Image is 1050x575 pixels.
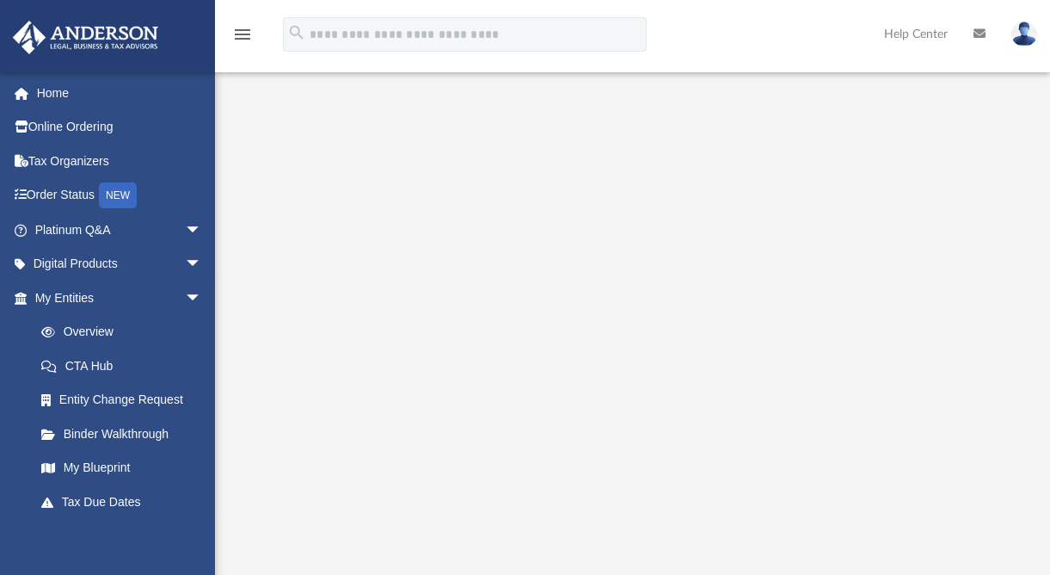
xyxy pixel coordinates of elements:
[12,281,228,315] a: My Entitiesarrow_drop_down
[24,349,228,383] a: CTA Hub
[232,33,253,45] a: menu
[12,76,228,110] a: Home
[12,178,228,213] a: Order StatusNEW
[12,144,228,178] a: Tax Organizers
[12,213,228,247] a: Platinum Q&Aarrow_drop_down
[185,281,219,316] span: arrow_drop_down
[1011,22,1037,46] img: User Pic
[12,110,228,145] a: Online Ordering
[99,182,137,208] div: NEW
[24,417,228,451] a: Binder Walkthrough
[24,383,228,417] a: Entity Change Request
[185,213,219,248] span: arrow_drop_down
[232,24,253,45] i: menu
[24,485,228,519] a: Tax Due Dates
[24,451,219,485] a: My Blueprint
[24,315,228,349] a: Overview
[12,247,228,281] a: Digital Productsarrow_drop_down
[8,21,163,54] img: Anderson Advisors Platinum Portal
[185,247,219,282] span: arrow_drop_down
[287,23,306,42] i: search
